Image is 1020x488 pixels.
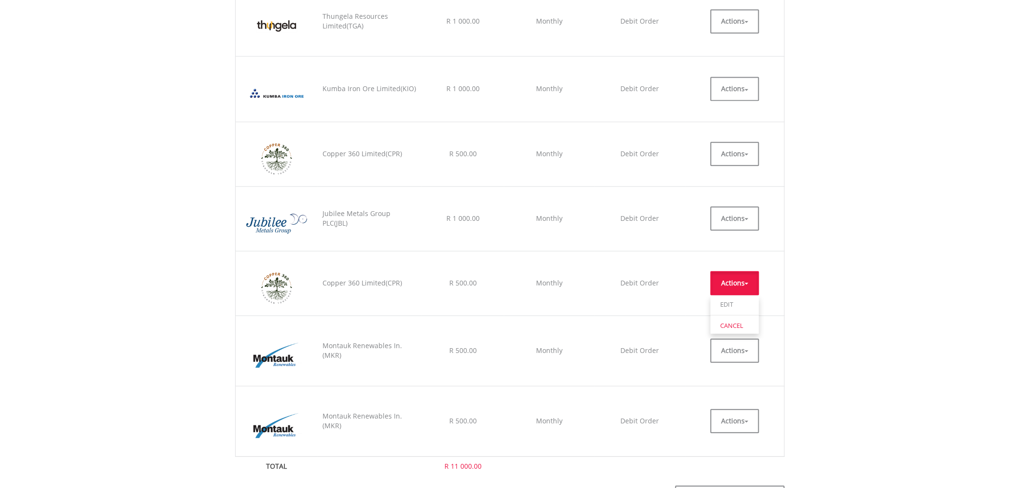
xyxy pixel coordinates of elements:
[449,278,477,287] span: R 500.00
[318,122,422,186] td: Copper 360 Limited(CPR)
[504,186,594,251] td: Monthly
[711,320,759,332] a: CANCEL
[711,271,759,295] button: Actions
[318,251,422,315] td: Copper 360 Limited(CPR)
[446,214,480,223] span: R 1 000.00
[711,409,759,433] button: Actions
[241,71,313,116] img: EQU.ZA.KIO.png
[241,266,313,311] img: EQU.ZA.CPR.png
[318,186,422,251] td: Jubilee Metals Group PLC(JBL)
[594,122,686,186] td: Debit Order
[711,77,759,101] button: Actions
[711,339,759,363] button: Actions
[241,201,313,246] img: EQU.ZA.JBL.png
[594,186,686,251] td: Debit Order
[449,346,477,355] span: R 500.00
[594,315,686,386] td: Debit Order
[449,149,477,158] span: R 500.00
[241,330,313,381] img: EQU.ZA.MKR.png
[594,56,686,122] td: Debit Order
[504,315,594,386] td: Monthly
[236,456,318,476] th: TOTAL
[449,416,477,425] span: R 500.00
[504,251,594,315] td: Monthly
[446,84,480,93] span: R 1 000.00
[241,0,313,51] img: EQU.ZA.TGA.png
[504,122,594,186] td: Monthly
[444,461,482,471] span: R 11 000.00
[711,206,759,230] button: Actions
[711,9,759,33] button: Actions
[241,136,313,181] img: EQU.ZA.CPR.png
[711,142,759,166] button: Actions
[318,315,422,386] td: Montauk Renewables In.(MKR)
[594,251,686,315] td: Debit Order
[711,298,759,311] a: EDIT
[318,386,422,456] td: Montauk Renewables In.(MKR)
[446,16,480,26] span: R 1 000.00
[504,56,594,122] td: Monthly
[594,386,686,456] td: Debit Order
[504,386,594,456] td: Monthly
[241,401,313,451] img: EQU.ZA.MKR.png
[318,56,422,122] td: Kumba Iron Ore Limited(KIO)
